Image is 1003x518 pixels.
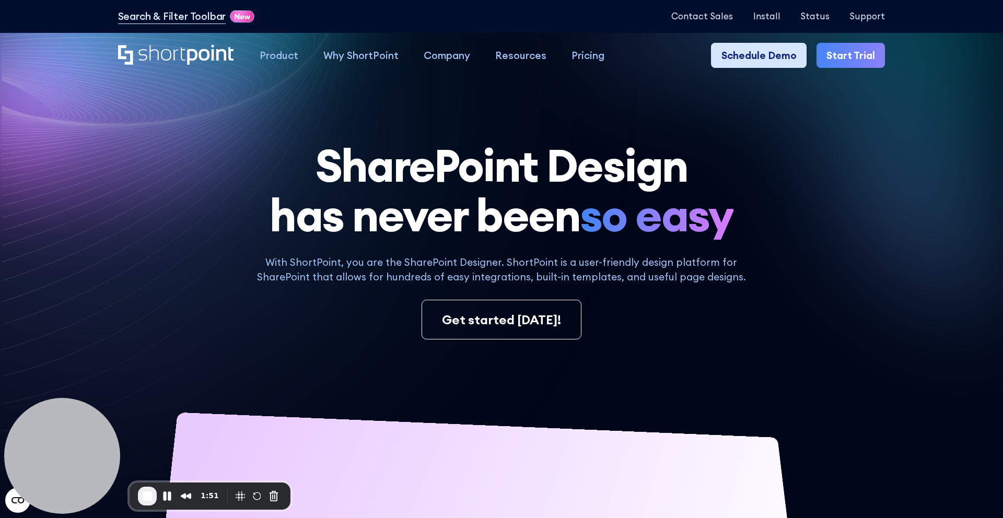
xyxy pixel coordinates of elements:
[495,48,546,63] div: Resources
[817,43,885,68] a: Start Trial
[323,48,399,63] div: Why ShortPoint
[442,310,561,329] div: Get started [DATE]!
[671,11,733,21] a: Contact Sales
[559,43,617,68] a: Pricing
[118,140,885,240] h1: SharePoint Design has never been
[800,11,830,21] a: Status
[248,255,755,285] p: With ShortPoint, you are the SharePoint Designer. ShortPoint is a user-friendly design platform f...
[260,48,298,63] div: Product
[483,43,559,68] a: Resources
[424,48,470,63] div: Company
[815,397,1003,518] iframe: Chat Widget
[422,300,582,339] a: Get started [DATE]!
[580,190,733,240] span: so easy
[572,48,604,63] div: Pricing
[118,45,235,67] a: Home
[711,43,806,68] a: Schedule Demo
[753,11,780,21] a: Install
[311,43,411,68] a: Why ShortPoint
[118,9,226,24] a: Search & Filter Toolbar
[247,43,311,68] a: Product
[411,43,483,68] a: Company
[849,11,885,21] a: Support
